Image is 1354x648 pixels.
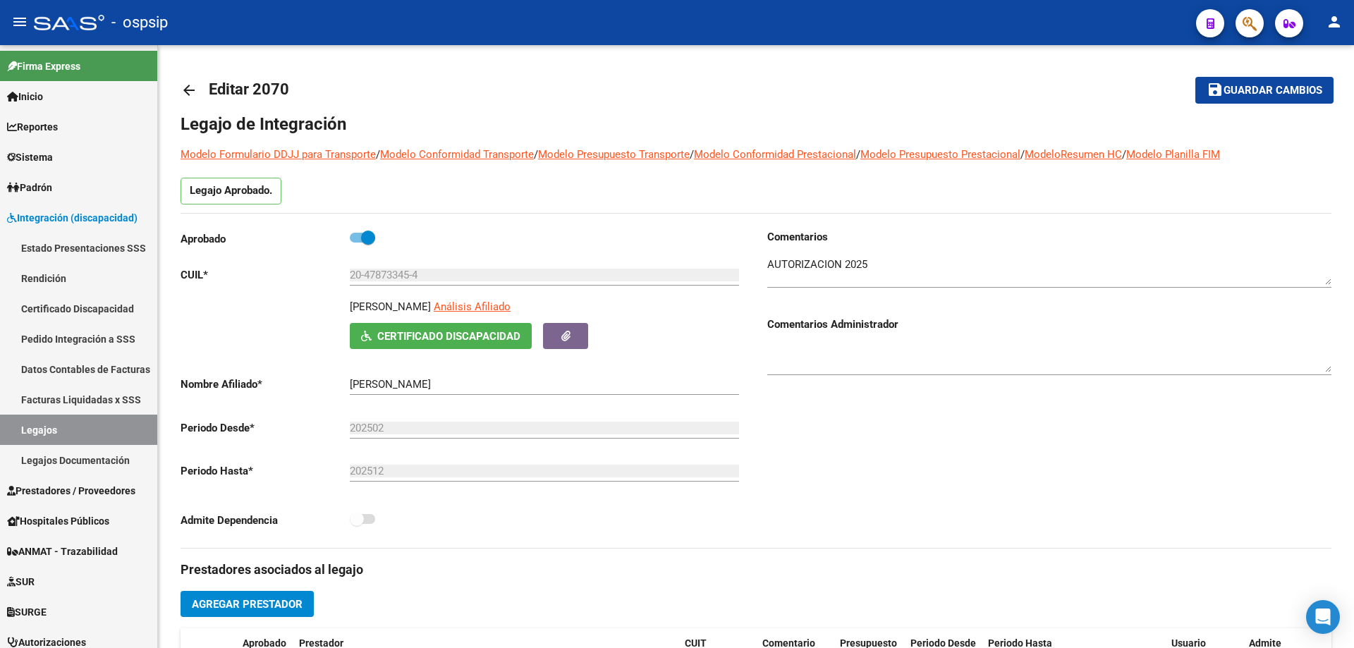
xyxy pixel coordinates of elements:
[7,483,135,499] span: Prestadores / Proveedores
[181,148,376,161] a: Modelo Formulario DDJJ para Transporte
[1306,600,1340,634] div: Open Intercom Messenger
[538,148,690,161] a: Modelo Presupuesto Transporte
[181,513,350,528] p: Admite Dependencia
[1207,81,1224,98] mat-icon: save
[181,267,350,283] p: CUIL
[7,89,43,104] span: Inicio
[7,544,118,559] span: ANMAT - Trazabilidad
[767,229,1331,245] h3: Comentarios
[1025,148,1122,161] a: ModeloResumen HC
[860,148,1020,161] a: Modelo Presupuesto Prestacional
[181,113,1331,135] h1: Legajo de Integración
[181,377,350,392] p: Nombre Afiliado
[181,178,281,204] p: Legajo Aprobado.
[7,513,109,529] span: Hospitales Públicos
[434,300,511,313] span: Análisis Afiliado
[181,231,350,247] p: Aprobado
[1126,148,1220,161] a: Modelo Planilla FIM
[350,323,532,349] button: Certificado Discapacidad
[7,180,52,195] span: Padrón
[181,463,350,479] p: Periodo Hasta
[377,330,520,343] span: Certificado Discapacidad
[181,560,1331,580] h3: Prestadores asociados al legajo
[7,574,35,589] span: SUR
[209,80,289,98] span: Editar 2070
[380,148,534,161] a: Modelo Conformidad Transporte
[7,59,80,74] span: Firma Express
[181,591,314,617] button: Agregar Prestador
[7,119,58,135] span: Reportes
[181,420,350,436] p: Periodo Desde
[7,149,53,165] span: Sistema
[11,13,28,30] mat-icon: menu
[694,148,856,161] a: Modelo Conformidad Prestacional
[1224,85,1322,97] span: Guardar cambios
[1195,77,1334,103] button: Guardar cambios
[181,82,197,99] mat-icon: arrow_back
[192,598,303,611] span: Agregar Prestador
[7,210,138,226] span: Integración (discapacidad)
[7,604,47,620] span: SURGE
[767,317,1331,332] h3: Comentarios Administrador
[350,299,431,314] p: [PERSON_NAME]
[111,7,168,38] span: - ospsip
[1326,13,1343,30] mat-icon: person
